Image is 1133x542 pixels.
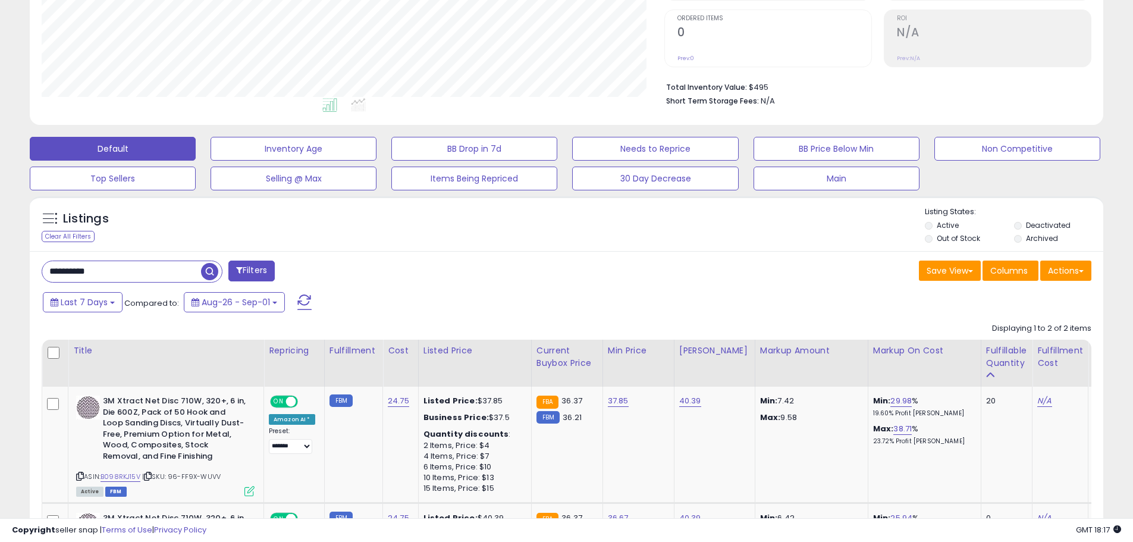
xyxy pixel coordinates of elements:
button: Aug-26 - Sep-01 [184,292,285,312]
strong: Copyright [12,524,55,535]
small: FBM [536,411,560,424]
div: 10 Items, Price: $13 [423,472,522,483]
label: Archived [1026,233,1058,243]
small: Prev: N/A [897,55,920,62]
p: Listing States: [925,206,1103,218]
small: Prev: 0 [677,55,694,62]
div: 20 [986,396,1023,406]
div: : [423,429,522,440]
a: Terms of Use [102,524,152,535]
button: Items Being Repriced [391,167,557,190]
div: $37.85 [423,396,522,406]
button: Needs to Reprice [572,137,738,161]
div: Cost [388,344,413,357]
div: 15 Items, Price: $15 [423,483,522,494]
b: Total Inventory Value: [666,82,747,92]
div: Markup on Cost [873,344,976,357]
div: Amazon AI * [269,414,315,425]
div: Fulfillment [329,344,378,357]
b: 3M Xtract Net Disc 710W, 320+, 6 in, Die 600Z, Pack of 50 Hook and Loop Sanding Discs, Virtually ... [103,396,247,465]
a: 40.39 [679,395,701,407]
b: Listed Price: [423,395,478,406]
button: Main [754,167,919,190]
div: [PERSON_NAME] [679,344,750,357]
b: Max: [873,423,894,434]
div: Title [73,344,259,357]
div: Fulfillment Cost [1037,344,1083,369]
span: 2025-09-9 18:17 GMT [1076,524,1121,535]
p: 9.58 [760,412,859,423]
span: ROI [897,15,1091,22]
p: 23.72% Profit [PERSON_NAME] [873,437,972,446]
a: 24.75 [388,395,409,407]
span: Last 7 Days [61,296,108,308]
b: Business Price: [423,412,489,423]
div: 4 Items, Price: $7 [423,451,522,462]
div: 2 Items, Price: $4 [423,440,522,451]
div: % [873,396,972,418]
button: Actions [1040,261,1091,281]
small: FBA [536,396,558,409]
div: Listed Price [423,344,526,357]
div: 6 Items, Price: $10 [423,462,522,472]
div: seller snap | | [12,525,206,536]
span: OFF [296,397,315,407]
th: The percentage added to the cost of goods (COGS) that forms the calculator for Min & Max prices. [868,340,981,387]
button: 30 Day Decrease [572,167,738,190]
button: BB Drop in 7d [391,137,557,161]
a: B098RKJ15V [101,472,140,482]
div: Displaying 1 to 2 of 2 items [992,323,1091,334]
a: 37.85 [608,395,629,407]
label: Out of Stock [937,233,980,243]
span: 36.37 [561,395,582,406]
div: Preset: [269,427,315,454]
div: Current Buybox Price [536,344,598,369]
span: | SKU: 96-FF9X-WUVV [142,472,221,481]
h2: 0 [677,26,871,42]
button: BB Price Below Min [754,137,919,161]
button: Default [30,137,196,161]
button: Top Sellers [30,167,196,190]
a: 38.71 [893,423,912,435]
label: Active [937,220,959,230]
b: Min: [873,395,891,406]
span: Ordered Items [677,15,871,22]
a: N/A [1037,395,1052,407]
span: ON [271,397,286,407]
button: Columns [983,261,1038,281]
span: All listings currently available for purchase on Amazon [76,487,103,497]
div: % [873,424,972,446]
b: Short Term Storage Fees: [666,96,759,106]
label: Deactivated [1026,220,1071,230]
small: FBM [329,394,353,407]
div: Repricing [269,344,319,357]
img: 51JPnMAJP9S._SL40_.jpg [76,396,100,419]
span: FBM [105,487,127,497]
p: 19.60% Profit [PERSON_NAME] [873,409,972,418]
strong: Max: [760,412,781,423]
a: 29.98 [890,395,912,407]
div: ASIN: [76,396,255,495]
div: Markup Amount [760,344,863,357]
p: 7.42 [760,396,859,406]
button: Selling @ Max [211,167,376,190]
span: Aug-26 - Sep-01 [202,296,270,308]
div: Clear All Filters [42,231,95,242]
strong: Min: [760,395,778,406]
span: N/A [761,95,775,106]
div: Fulfillable Quantity [986,344,1027,369]
span: Compared to: [124,297,179,309]
button: Non Competitive [934,137,1100,161]
span: Columns [990,265,1028,277]
button: Save View [919,261,981,281]
div: Min Price [608,344,669,357]
b: Quantity discounts [423,428,509,440]
div: $37.5 [423,412,522,423]
span: 36.21 [563,412,582,423]
li: $495 [666,79,1082,93]
button: Last 7 Days [43,292,123,312]
a: Privacy Policy [154,524,206,535]
h5: Listings [63,211,109,227]
h2: N/A [897,26,1091,42]
button: Inventory Age [211,137,376,161]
